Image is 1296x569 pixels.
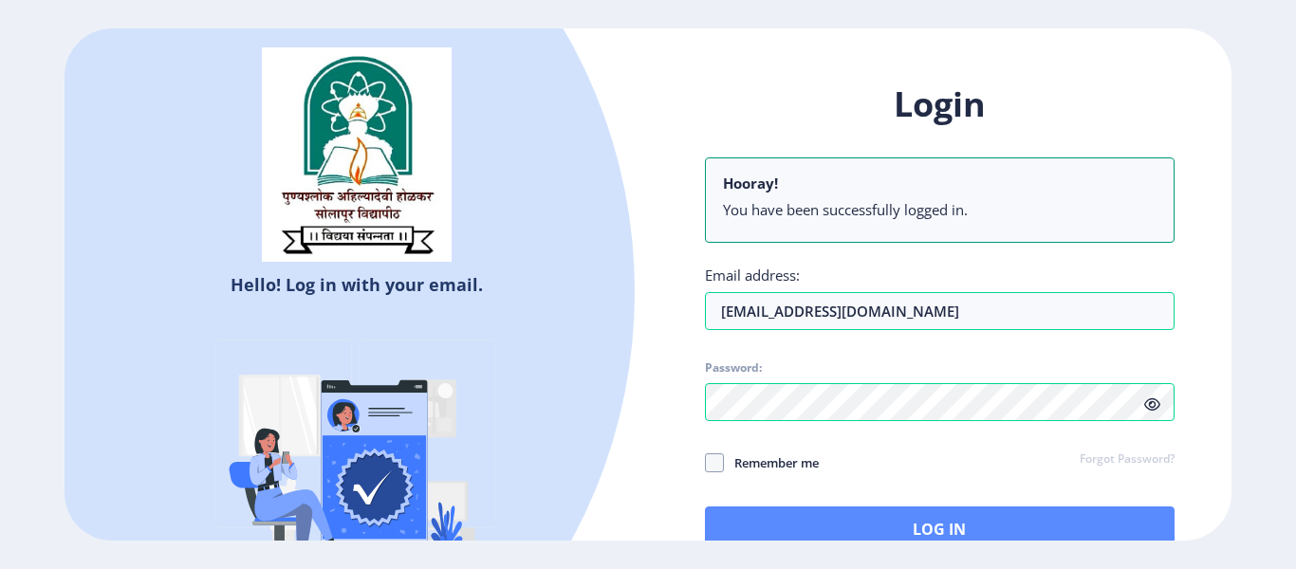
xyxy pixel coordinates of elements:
label: Password: [705,360,762,376]
img: sulogo.png [262,47,452,262]
a: Forgot Password? [1080,451,1175,468]
input: Email address [705,292,1175,330]
h1: Login [705,82,1175,127]
button: Log In [705,506,1175,552]
span: Remember me [724,451,819,474]
li: You have been successfully logged in. [723,200,1157,219]
label: Email address: [705,266,800,284]
b: Hooray! [723,174,778,193]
